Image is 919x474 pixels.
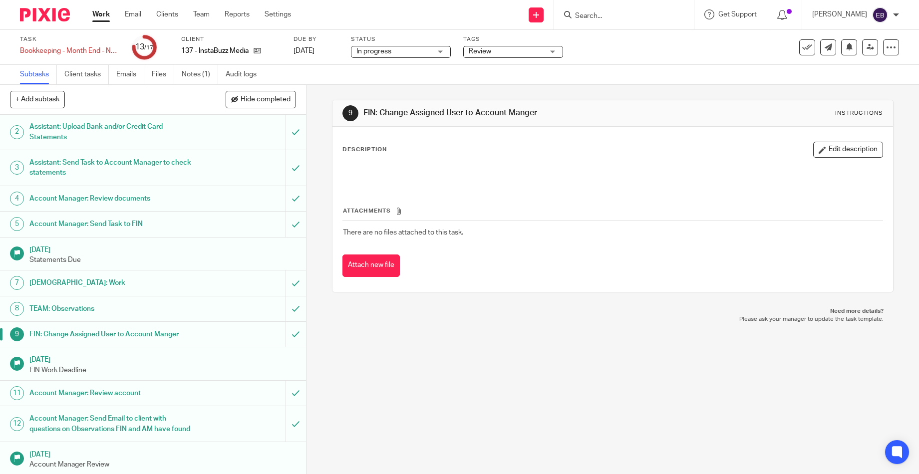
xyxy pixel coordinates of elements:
[181,46,249,56] p: 137 - InstaBuzz Media
[10,327,24,341] div: 9
[241,96,291,104] span: Hide completed
[10,91,65,108] button: + Add subtask
[226,91,296,108] button: Hide completed
[29,411,194,437] h1: Account Manager: Send Email to client with questions on Observations FIN and AM have found
[10,417,24,431] div: 12
[351,35,451,43] label: Status
[574,12,664,21] input: Search
[29,275,194,290] h1: [DEMOGRAPHIC_DATA]: Work
[294,47,314,54] span: [DATE]
[135,41,153,53] div: 13
[10,276,24,290] div: 7
[265,9,291,19] a: Settings
[29,386,194,401] h1: Account Manager: Review account
[342,315,884,323] p: Please ask your manager to update the task template.
[29,242,296,255] h1: [DATE]
[463,35,563,43] label: Tags
[225,9,250,19] a: Reports
[181,35,281,43] label: Client
[29,301,194,316] h1: TEAM: Observations
[10,125,24,139] div: 2
[125,9,141,19] a: Email
[342,105,358,121] div: 9
[144,45,153,50] small: /17
[64,65,109,84] a: Client tasks
[10,161,24,175] div: 3
[92,9,110,19] a: Work
[29,352,296,365] h1: [DATE]
[812,9,867,19] p: [PERSON_NAME]
[29,191,194,206] h1: Account Manager: Review documents
[29,460,296,470] p: Account Manager Review
[363,108,634,118] h1: FIN: Change Assigned User to Account Manger
[29,155,194,181] h1: Assistant: Send Task to Account Manager to check statements
[469,48,491,55] span: Review
[343,208,391,214] span: Attachments
[29,119,194,145] h1: Assistant: Upload Bank and/or Credit Card Statements
[872,7,888,23] img: svg%3E
[342,307,884,315] p: Need more details?
[342,146,387,154] p: Description
[29,217,194,232] h1: Account Manager: Send Task to FIN
[10,217,24,231] div: 5
[10,302,24,316] div: 8
[182,65,218,84] a: Notes (1)
[193,9,210,19] a: Team
[29,365,296,375] p: FIN Work Deadline
[813,142,883,158] button: Edit description
[356,48,391,55] span: In progress
[20,35,120,43] label: Task
[29,447,296,460] h1: [DATE]
[20,65,57,84] a: Subtasks
[29,255,296,265] p: Statements Due
[718,11,757,18] span: Get Support
[10,386,24,400] div: 11
[835,109,883,117] div: Instructions
[116,65,144,84] a: Emails
[10,192,24,206] div: 4
[343,229,463,236] span: There are no files attached to this task.
[152,65,174,84] a: Files
[29,327,194,342] h1: FIN: Change Assigned User to Account Manger
[342,254,400,277] button: Attach new file
[20,8,70,21] img: Pixie
[20,46,120,56] div: Bookkeeping - Month End - No monthly meeting
[226,65,264,84] a: Audit logs
[156,9,178,19] a: Clients
[294,35,338,43] label: Due by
